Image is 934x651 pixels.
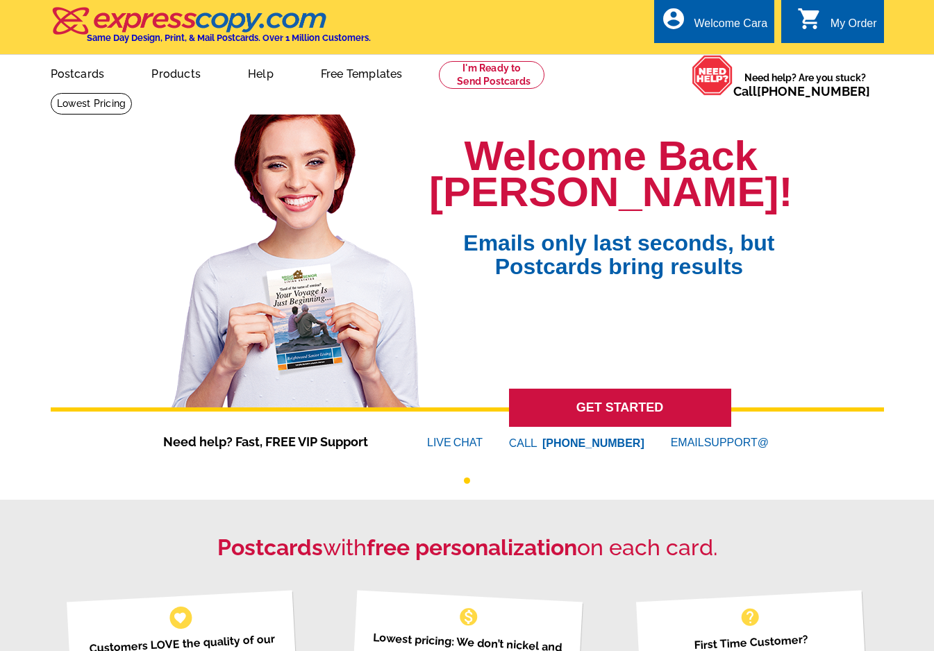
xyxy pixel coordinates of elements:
span: help [739,606,761,628]
a: Help [226,56,296,89]
a: Products [129,56,223,89]
a: shopping_cart My Order [797,15,877,33]
span: Emails only last seconds, but Postcards bring results [445,210,792,278]
button: 1 of 1 [464,477,470,484]
h2: with on each card. [51,534,884,561]
a: LIVECHAT [427,437,483,448]
span: Need help? Fast, FREE VIP Support [163,432,385,451]
div: Welcome Cara [694,17,768,37]
img: welcome-back-logged-in.png [163,103,429,407]
strong: Postcards [217,534,323,560]
span: favorite [173,610,187,625]
i: shopping_cart [797,6,822,31]
span: Need help? Are you stuck? [733,71,877,99]
a: Postcards [28,56,127,89]
a: [PHONE_NUMBER] [757,84,870,99]
a: Free Templates [299,56,425,89]
a: GET STARTED [509,389,731,427]
div: My Order [831,17,877,37]
strong: free personalization [367,534,577,560]
font: SUPPORT@ [704,434,771,451]
img: help [692,55,733,96]
i: account_circle [661,6,686,31]
a: Same Day Design, Print, & Mail Postcards. Over 1 Million Customers. [51,17,371,43]
span: monetization_on [458,606,480,628]
span: Call [733,84,870,99]
font: LIVE [427,434,453,451]
h4: Same Day Design, Print, & Mail Postcards. Over 1 Million Customers. [87,33,371,43]
h1: Welcome Back [PERSON_NAME]! [429,138,792,210]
